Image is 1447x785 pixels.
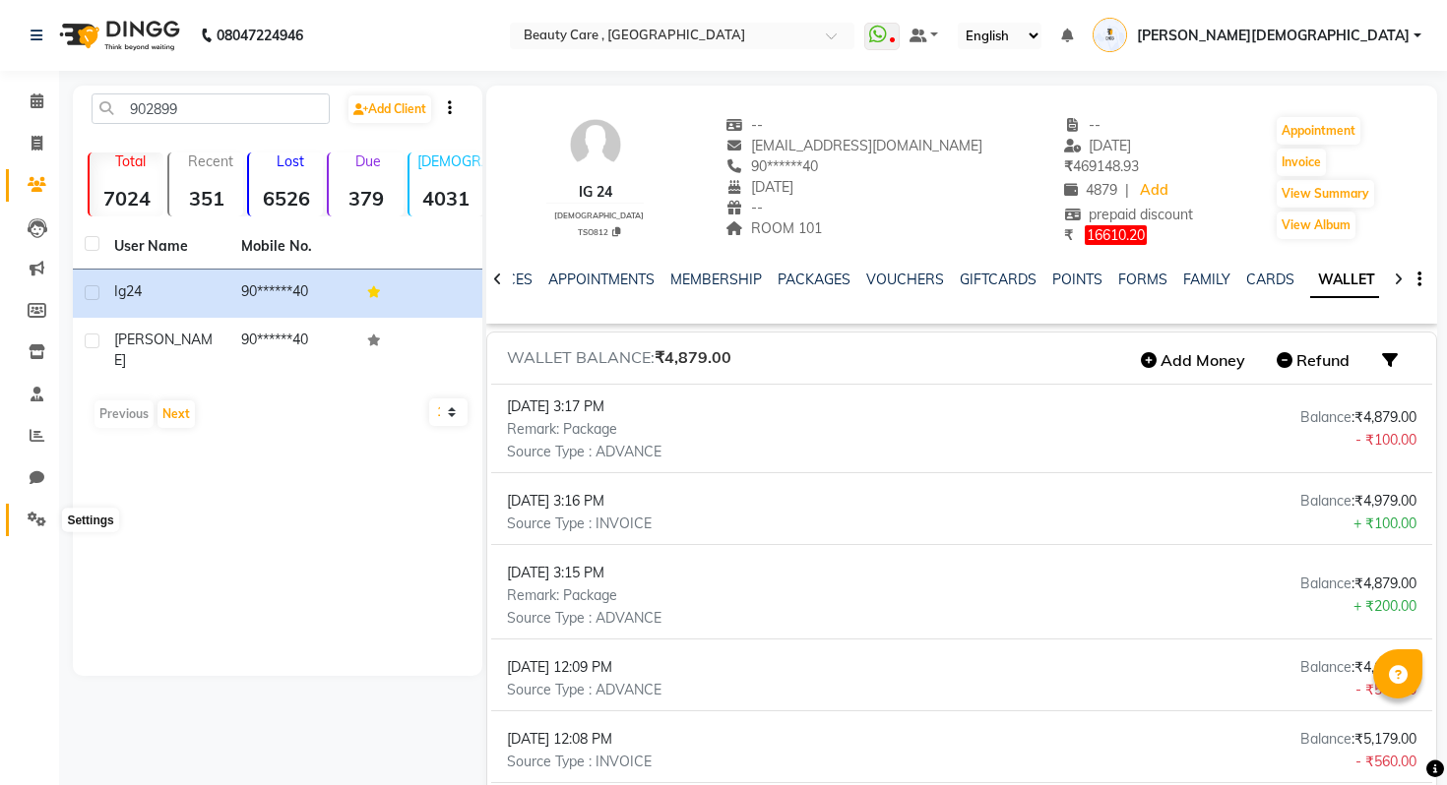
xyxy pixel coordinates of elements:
[114,282,126,300] span: Ig
[229,224,356,270] th: Mobile No.
[1137,26,1410,46] span: [PERSON_NAME][DEMOGRAPHIC_DATA]
[1354,658,1416,676] span: ₹4,679.00
[1300,752,1432,774] p: - ₹560.00
[960,271,1037,288] a: GIFTCARDS
[1300,680,1432,702] p: - ₹500.00
[177,152,243,170] p: Recent
[1131,343,1255,377] button: Add Money
[491,729,652,752] p: [DATE] 12:08 PM
[725,137,982,154] span: [EMAIL_ADDRESS][DOMAIN_NAME]
[507,344,731,367] h5: WALLET BALANCE:
[1300,408,1352,426] span: Balance
[1300,407,1432,430] p: :
[554,211,644,220] span: [DEMOGRAPHIC_DATA]
[409,186,483,211] strong: 4031
[1064,157,1139,175] span: 469148.93
[1354,730,1416,748] span: ₹5,179.00
[670,271,762,288] a: MEMBERSHIP
[257,152,323,170] p: Lost
[491,680,661,702] p: Source Type : ADVANCE
[1137,177,1171,205] a: Add
[548,271,655,288] a: APPOINTMENTS
[50,8,185,63] img: logo
[866,271,944,288] a: VOUCHERS
[1300,596,1432,619] p: + ₹200.00
[1300,574,1352,592] span: Balance
[725,199,763,216] span: --
[491,657,661,680] p: [DATE] 12:09 PM
[1354,408,1416,426] span: ₹4,879.00
[417,152,483,170] p: [DEMOGRAPHIC_DATA]
[1277,117,1360,145] button: Appointment
[1310,263,1383,298] a: WALLET
[157,400,195,428] button: Next
[1064,157,1073,175] span: ₹
[1277,149,1326,176] button: Invoice
[169,186,243,211] strong: 351
[1300,657,1432,680] p: :
[554,224,644,238] div: TSO812
[491,419,661,442] p: Remark: Package
[546,182,644,203] div: Ig 24
[725,219,822,237] span: ROOM 101
[1064,137,1132,154] span: [DATE]
[92,93,330,124] input: Search by Name/Mobile/Email/Code
[90,186,163,211] strong: 7024
[1300,492,1352,510] span: Balance
[491,563,661,585] p: [DATE] 3:15 PM
[1354,574,1416,592] span: ₹4,879.00
[1354,492,1416,510] span: ₹4,979.00
[725,116,763,134] span: --
[217,8,303,63] b: 08047224946
[1277,211,1355,239] button: View Album
[1064,206,1194,223] span: prepaid discount
[1085,225,1147,245] span: 16610.20
[1064,116,1101,134] span: --
[97,152,163,170] p: Total
[1267,343,1359,377] button: Refund
[725,178,793,196] span: [DATE]
[1300,730,1352,748] span: Balance
[1300,491,1432,513] p: :
[1300,513,1432,536] p: + ₹100.00
[491,396,661,419] p: [DATE] 3:17 PM
[491,608,661,631] p: Source Type : ADVANCE
[102,224,229,270] th: User Name
[491,442,661,464] p: Source Type : ADVANCE
[1300,729,1432,752] p: :
[491,585,661,608] p: Remark: Package
[1064,181,1117,199] span: 4879
[348,95,431,123] a: Add Client
[62,509,118,532] div: Settings
[1125,180,1129,201] span: |
[1277,180,1374,208] button: View Summary
[1118,271,1167,288] a: FORMS
[491,752,652,774] p: Source Type : INVOICE
[126,282,142,300] span: 24
[249,186,323,211] strong: 6526
[491,491,652,513] p: [DATE] 3:16 PM
[1300,658,1352,676] span: Balance
[491,513,652,536] p: Source Type : INVOICE
[114,331,213,369] span: [PERSON_NAME]
[1064,226,1073,244] span: ₹
[1052,271,1102,288] a: POINTS
[1183,271,1230,288] a: FAMILY
[566,115,625,174] img: avatar
[1093,18,1127,52] img: Ankit Jain
[329,186,403,211] strong: 379
[1300,430,1432,453] p: - ₹100.00
[778,271,850,288] a: PACKAGES
[1300,574,1432,596] p: :
[655,347,731,367] span: ₹4,879.00
[1246,271,1294,288] a: CARDS
[333,152,403,170] p: Due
